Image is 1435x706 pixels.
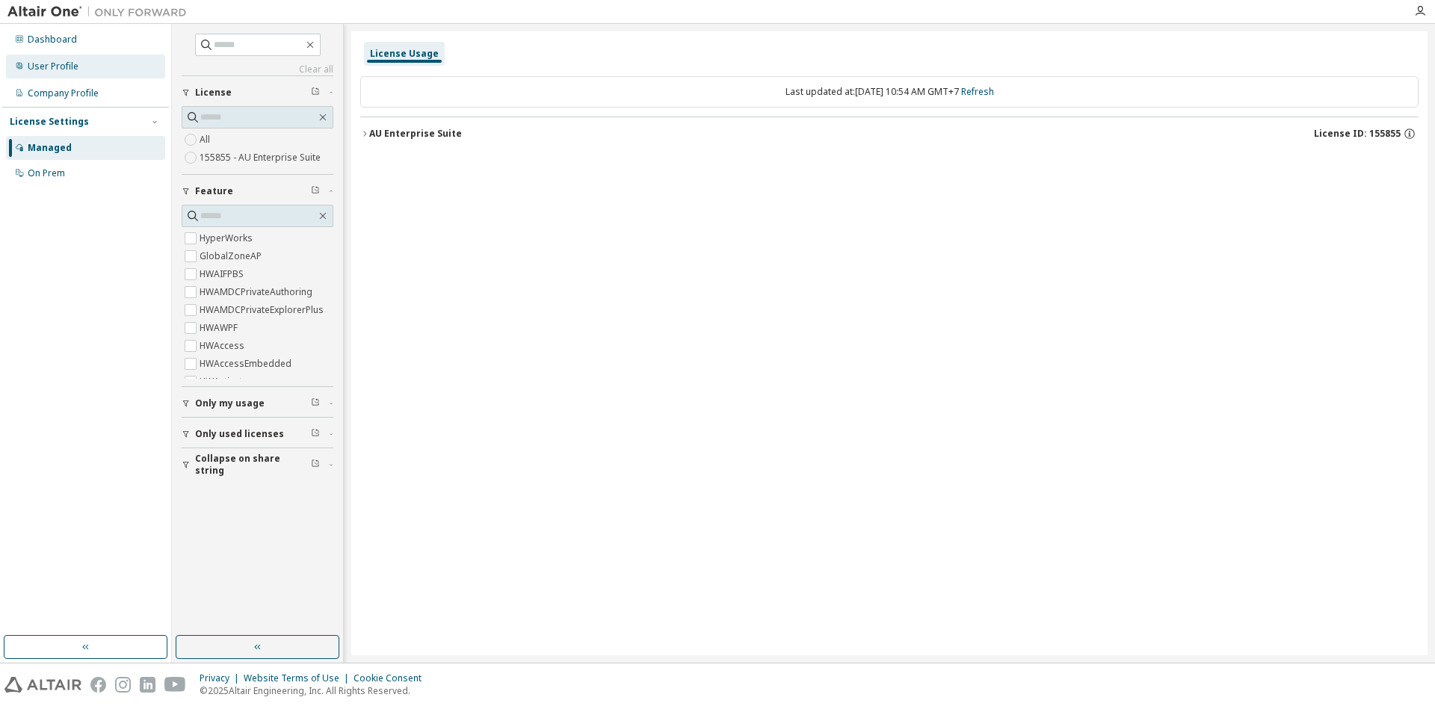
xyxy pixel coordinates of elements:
[360,117,1419,150] button: AU Enterprise SuiteLicense ID: 155855
[182,76,333,109] button: License
[200,131,213,149] label: All
[182,175,333,208] button: Feature
[354,672,430,684] div: Cookie Consent
[200,229,256,247] label: HyperWorks
[961,85,994,98] a: Refresh
[311,397,320,409] span: Clear filter
[200,672,244,684] div: Privacy
[10,116,89,128] div: License Settings
[200,149,324,167] label: 155855 - AU Enterprise Suite
[200,355,294,373] label: HWAccessEmbedded
[195,185,233,197] span: Feature
[369,128,462,140] div: AU Enterprise Suite
[195,453,311,477] span: Collapse on share string
[140,677,155,693] img: linkedin.svg
[28,167,65,179] div: On Prem
[311,87,320,99] span: Clear filter
[244,672,354,684] div: Website Terms of Use
[200,684,430,697] p: © 2025 Altair Engineering, Inc. All Rights Reserved.
[370,48,439,60] div: License Usage
[164,677,186,693] img: youtube.svg
[200,373,250,391] label: HWActivate
[195,87,232,99] span: License
[200,265,247,283] label: HWAIFPBS
[311,185,320,197] span: Clear filter
[360,76,1419,108] div: Last updated at: [DATE] 10:54 AM GMT+7
[182,64,333,75] a: Clear all
[28,87,99,99] div: Company Profile
[28,142,72,154] div: Managed
[311,428,320,440] span: Clear filter
[182,448,333,481] button: Collapse on share string
[1314,128,1401,140] span: License ID: 155855
[200,337,247,355] label: HWAccess
[200,319,241,337] label: HWAWPF
[195,428,284,440] span: Only used licenses
[200,283,315,301] label: HWAMDCPrivateAuthoring
[115,677,131,693] img: instagram.svg
[311,459,320,471] span: Clear filter
[200,247,265,265] label: GlobalZoneAP
[182,387,333,420] button: Only my usage
[195,397,265,409] span: Only my usage
[28,61,78,72] div: User Profile
[200,301,327,319] label: HWAMDCPrivateExplorerPlus
[4,677,81,693] img: altair_logo.svg
[90,677,106,693] img: facebook.svg
[7,4,194,19] img: Altair One
[182,418,333,450] button: Only used licenses
[28,34,77,46] div: Dashboard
